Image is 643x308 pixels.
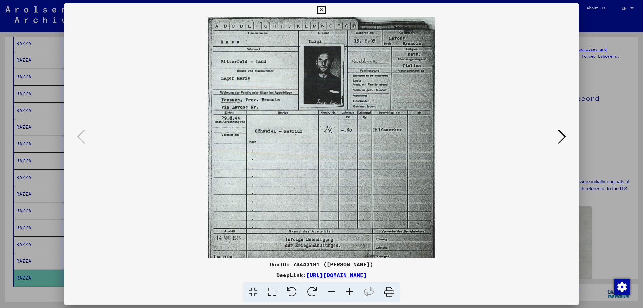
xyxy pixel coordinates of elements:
[87,17,556,258] img: 001.jpg
[614,279,630,295] img: Change consent
[614,279,630,295] div: Change consent
[64,271,579,279] div: DeepLink:
[306,272,367,279] a: [URL][DOMAIN_NAME]
[64,260,579,268] div: DocID: 74443191 ([PERSON_NAME])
